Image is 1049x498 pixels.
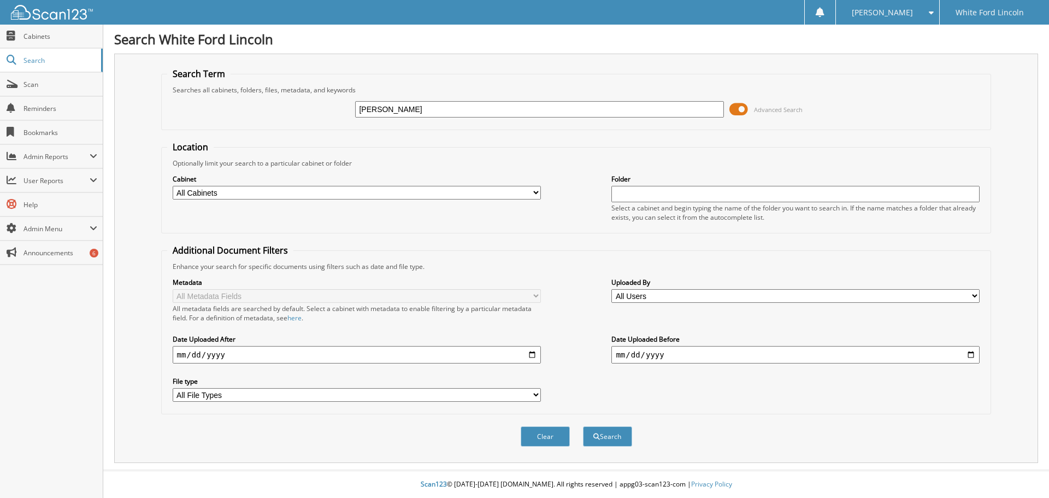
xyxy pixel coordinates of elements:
[173,377,541,386] label: File type
[173,346,541,364] input: start
[173,174,541,184] label: Cabinet
[167,141,214,153] legend: Location
[114,30,1038,48] h1: Search White Ford Lincoln
[611,203,980,222] div: Select a cabinet and begin typing the name of the folder you want to search in. If the name match...
[173,335,541,344] label: Date Uploaded After
[23,128,97,137] span: Bookmarks
[583,426,632,447] button: Search
[11,5,93,20] img: scan123-logo-white.svg
[23,56,96,65] span: Search
[23,80,97,89] span: Scan
[23,152,90,161] span: Admin Reports
[23,32,97,41] span: Cabinets
[611,174,980,184] label: Folder
[167,85,986,95] div: Searches all cabinets, folders, files, metadata, and keywords
[167,262,986,271] div: Enhance your search for specific documents using filters such as date and file type.
[23,176,90,185] span: User Reports
[90,249,98,257] div: 6
[173,278,541,287] label: Metadata
[173,304,541,323] div: All metadata fields are searched by default. Select a cabinet with metadata to enable filtering b...
[23,224,90,233] span: Admin Menu
[167,244,293,256] legend: Additional Document Filters
[103,471,1049,498] div: © [DATE]-[DATE] [DOMAIN_NAME]. All rights reserved | appg03-scan123-com |
[23,200,97,209] span: Help
[852,9,913,16] span: [PERSON_NAME]
[167,159,986,168] div: Optionally limit your search to a particular cabinet or folder
[691,479,732,489] a: Privacy Policy
[754,106,803,114] span: Advanced Search
[167,68,231,80] legend: Search Term
[521,426,570,447] button: Clear
[421,479,447,489] span: Scan123
[611,278,980,287] label: Uploaded By
[23,248,97,257] span: Announcements
[611,335,980,344] label: Date Uploaded Before
[956,9,1024,16] span: White Ford Lincoln
[287,313,302,323] a: here
[611,346,980,364] input: end
[23,104,97,113] span: Reminders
